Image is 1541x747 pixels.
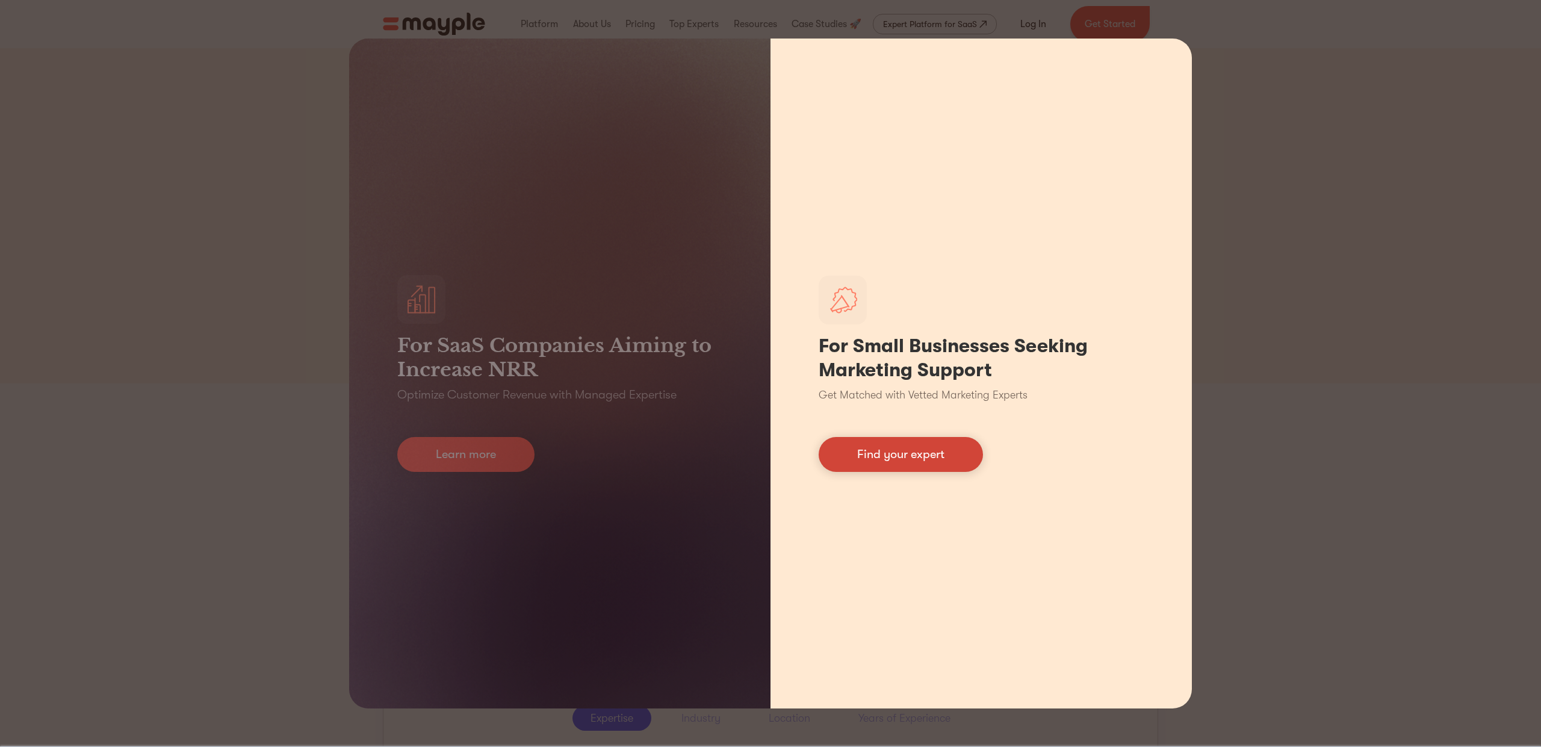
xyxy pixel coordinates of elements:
a: Find your expert [819,437,983,472]
h1: For Small Businesses Seeking Marketing Support [819,334,1144,382]
p: Optimize Customer Revenue with Managed Expertise [397,386,677,403]
a: Learn more [397,437,535,472]
h3: For SaaS Companies Aiming to Increase NRR [397,333,722,382]
p: Get Matched with Vetted Marketing Experts [819,387,1028,403]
